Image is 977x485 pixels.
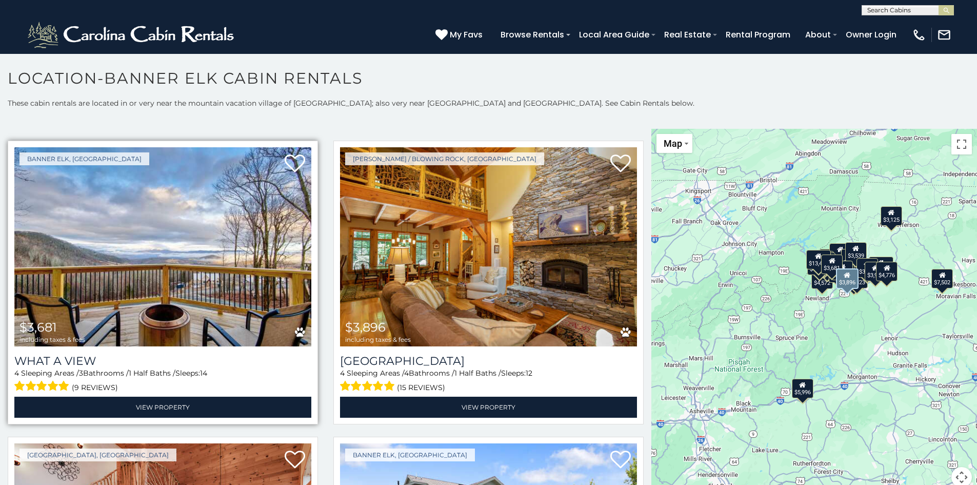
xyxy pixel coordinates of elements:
[495,26,569,44] a: Browse Rentals
[340,147,637,346] a: Mountain Song Lodge $3,896 including taxes & fees
[345,320,386,335] span: $3,896
[129,368,175,378] span: 1 Half Baths /
[404,368,409,378] span: 4
[876,261,898,281] div: $4,776
[26,20,238,50] img: White-1-2.png
[14,354,311,368] a: What A View
[610,450,631,471] a: Add to favorites
[19,152,149,165] a: Banner Elk, [GEOGRAPHIC_DATA]
[14,147,311,346] a: What A View $3,681 including taxes & fees
[397,381,445,394] span: (15 reviews)
[806,250,831,269] div: $13,404
[454,368,501,378] span: 1 Half Baths /
[610,153,631,175] a: Add to favorites
[19,320,57,335] span: $3,681
[856,258,878,278] div: $3,565
[912,28,926,42] img: phone-regular-white.png
[14,397,311,418] a: View Property
[340,354,637,368] a: [GEOGRAPHIC_DATA]
[656,134,692,153] button: Change map style
[881,206,902,225] div: $3,125
[812,269,833,289] div: $4,572
[721,26,795,44] a: Rental Program
[800,26,836,44] a: About
[816,257,838,276] div: $4,658
[340,147,637,346] img: Mountain Song Lodge
[345,449,475,461] a: Banner Elk, [GEOGRAPHIC_DATA]
[822,254,843,274] div: $3,681
[937,28,951,42] img: mail-regular-white.png
[285,153,305,175] a: Add to favorites
[19,336,85,343] span: including taxes & fees
[841,26,902,44] a: Owner Login
[574,26,654,44] a: Local Area Guide
[340,354,637,368] h3: Mountain Song Lodge
[72,381,118,394] span: (9 reviews)
[865,262,886,281] div: $3,934
[19,449,176,461] a: [GEOGRAPHIC_DATA], [GEOGRAPHIC_DATA]
[792,378,813,398] div: $5,996
[808,255,832,275] div: $10,972
[843,269,865,289] div: $1,744
[830,243,851,262] div: $4,863
[14,368,19,378] span: 4
[659,26,716,44] a: Real Estate
[345,152,544,165] a: [PERSON_NAME] / Blowing Rock, [GEOGRAPHIC_DATA]
[340,368,637,394] div: Sleeping Areas / Bathrooms / Sleeps:
[450,28,483,41] span: My Favs
[14,368,311,394] div: Sleeping Areas / Bathrooms / Sleeps:
[664,138,682,149] span: Map
[285,450,305,471] a: Add to favorites
[200,368,207,378] span: 14
[435,28,485,42] a: My Favs
[14,147,311,346] img: What A View
[340,368,345,378] span: 4
[869,257,893,276] div: $12,136
[340,397,637,418] a: View Property
[526,368,532,378] span: 12
[79,368,83,378] span: 3
[932,268,953,288] div: $7,502
[845,242,867,261] div: $3,539
[951,134,972,154] button: Toggle fullscreen view
[836,268,859,288] div: $3,896
[345,336,411,343] span: including taxes & fees
[832,260,853,280] div: $4,465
